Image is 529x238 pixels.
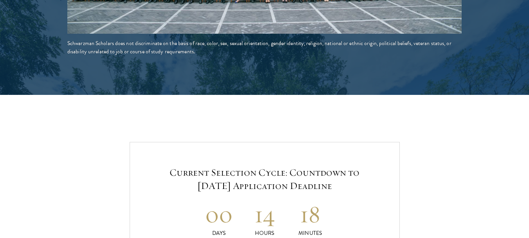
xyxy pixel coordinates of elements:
[153,166,376,193] h5: Current Selection Cycle: Countdown to [DATE] Application Deadline
[287,200,333,229] h2: 18
[287,229,333,237] p: Minutes
[242,200,287,229] h2: 14
[67,39,462,56] div: Schwarzman Scholars does not discriminate on the basis of race, color, sex, sexual orientation, g...
[196,229,242,237] p: Days
[242,229,287,237] p: Hours
[196,200,242,229] h2: 00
